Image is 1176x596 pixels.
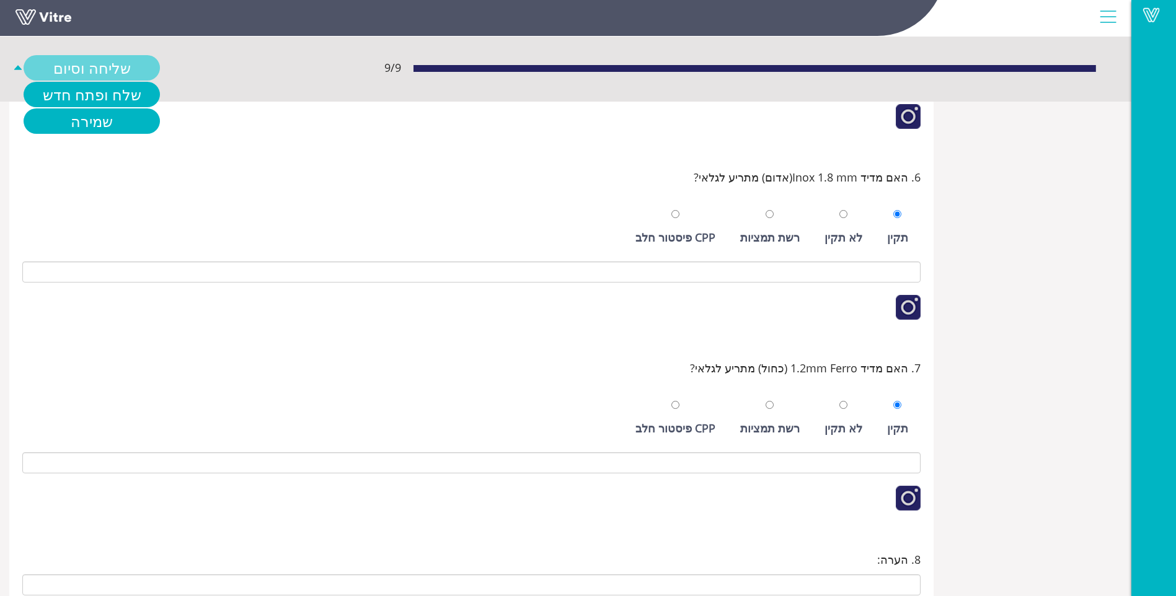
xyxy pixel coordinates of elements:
[12,55,24,81] span: caret-up
[877,551,921,568] span: 8. הערה:
[887,229,908,246] div: תקין
[825,419,862,437] div: לא תקין
[24,108,160,134] a: שמירה
[24,82,160,107] a: שלח ופתח חדש
[694,169,921,186] span: 6. האם מדיד Inox 1.8 mm(אדום) מתריע לגלאי?
[887,419,908,437] div: תקין
[740,229,800,246] div: רשת תמציות
[690,359,921,377] span: 7. האם מדיד 1.2mm Ferro (כחול) מתריע לגלאי?
[635,229,715,246] div: CPP פיסטור חלב
[740,419,800,437] div: רשת תמציות
[825,229,862,246] div: לא תקין
[635,419,715,437] div: CPP פיסטור חלב
[384,59,401,76] span: 9 / 9
[24,55,160,81] a: שליחה וסיום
